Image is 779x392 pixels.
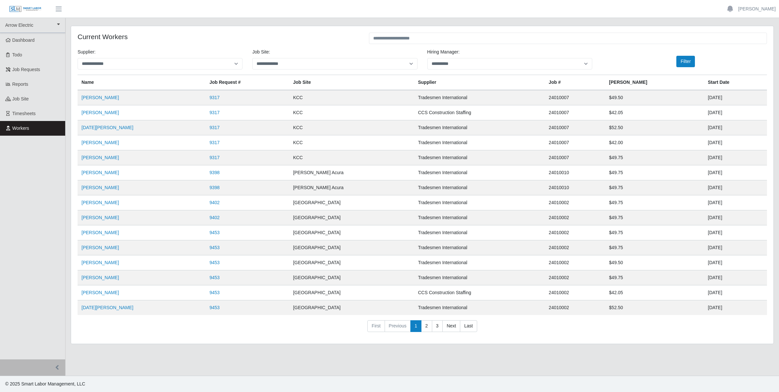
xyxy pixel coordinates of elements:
td: 24010007 [545,105,605,120]
td: [DATE] [704,180,767,195]
span: job site [12,96,29,101]
td: 24010002 [545,285,605,300]
span: Timesheets [12,111,36,116]
span: Dashboard [12,38,35,43]
a: 9317 [210,125,220,130]
a: [PERSON_NAME] [81,260,119,265]
a: [PERSON_NAME] [81,95,119,100]
td: $52.50 [605,300,704,315]
td: Tradesmen International [414,195,545,210]
a: [PERSON_NAME] [81,140,119,145]
a: 1 [410,320,421,332]
td: 24010002 [545,255,605,270]
td: [DATE] [704,270,767,285]
td: Tradesmen International [414,120,545,135]
td: CCS Construction Staffing [414,105,545,120]
td: [PERSON_NAME] Acura [289,180,414,195]
td: [GEOGRAPHIC_DATA] [289,195,414,210]
a: 9453 [210,260,220,265]
td: $49.75 [605,150,704,165]
td: $49.75 [605,240,704,255]
td: Tradesmen International [414,150,545,165]
td: [DATE] [704,300,767,315]
td: [DATE] [704,135,767,150]
a: 9453 [210,305,220,310]
label: Hiring Manager: [427,49,460,55]
td: [GEOGRAPHIC_DATA] [289,270,414,285]
td: [GEOGRAPHIC_DATA] [289,300,414,315]
a: [PERSON_NAME] [81,200,119,205]
a: 9453 [210,275,220,280]
td: $49.75 [605,165,704,180]
td: KCC [289,105,414,120]
td: [DATE] [704,105,767,120]
nav: pagination [78,320,767,337]
td: $49.75 [605,180,704,195]
td: [PERSON_NAME] Acura [289,165,414,180]
td: [DATE] [704,225,767,240]
a: 9398 [210,185,220,190]
th: Start Date [704,75,767,90]
td: [GEOGRAPHIC_DATA] [289,285,414,300]
a: [PERSON_NAME] [738,6,776,12]
h4: Current Workers [78,33,359,41]
label: Supplier: [78,49,96,55]
a: 9453 [210,230,220,235]
button: Filter [676,56,695,67]
a: [DATE][PERSON_NAME] [81,305,133,310]
span: Job Requests [12,67,40,72]
td: 24010007 [545,150,605,165]
td: [GEOGRAPHIC_DATA] [289,240,414,255]
td: [DATE] [704,240,767,255]
th: Job # [545,75,605,90]
th: Supplier [414,75,545,90]
a: 9453 [210,245,220,250]
td: CCS Construction Staffing [414,285,545,300]
td: KCC [289,120,414,135]
td: $52.50 [605,120,704,135]
a: 9398 [210,170,220,175]
a: 9317 [210,140,220,145]
td: 24010007 [545,90,605,105]
img: SLM Logo [9,6,42,13]
td: 24010002 [545,240,605,255]
a: [PERSON_NAME] [81,185,119,190]
td: Tradesmen International [414,240,545,255]
td: KCC [289,135,414,150]
td: [DATE] [704,210,767,225]
td: 24010010 [545,165,605,180]
a: [PERSON_NAME] [81,215,119,220]
td: [DATE] [704,285,767,300]
a: 9402 [210,215,220,220]
a: 9317 [210,155,220,160]
a: 9402 [210,200,220,205]
td: [DATE] [704,165,767,180]
td: $49.50 [605,90,704,105]
td: [DATE] [704,255,767,270]
a: [PERSON_NAME] [81,290,119,295]
td: $49.75 [605,195,704,210]
td: $49.75 [605,270,704,285]
span: © 2025 Smart Labor Management, LLC [5,381,85,386]
a: 2 [421,320,432,332]
td: [GEOGRAPHIC_DATA] [289,225,414,240]
a: Next [442,320,460,332]
td: [DATE] [704,195,767,210]
td: $49.75 [605,225,704,240]
td: KCC [289,150,414,165]
td: Tradesmen International [414,90,545,105]
a: Last [460,320,477,332]
td: 24010007 [545,120,605,135]
td: $42.00 [605,135,704,150]
a: [PERSON_NAME] [81,170,119,175]
a: [PERSON_NAME] [81,155,119,160]
td: Tradesmen International [414,270,545,285]
td: 24010007 [545,135,605,150]
a: 9453 [210,290,220,295]
a: 9317 [210,110,220,115]
td: [GEOGRAPHIC_DATA] [289,210,414,225]
td: Tradesmen International [414,165,545,180]
td: $42.05 [605,105,704,120]
span: Todo [12,52,22,57]
td: 24010002 [545,225,605,240]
